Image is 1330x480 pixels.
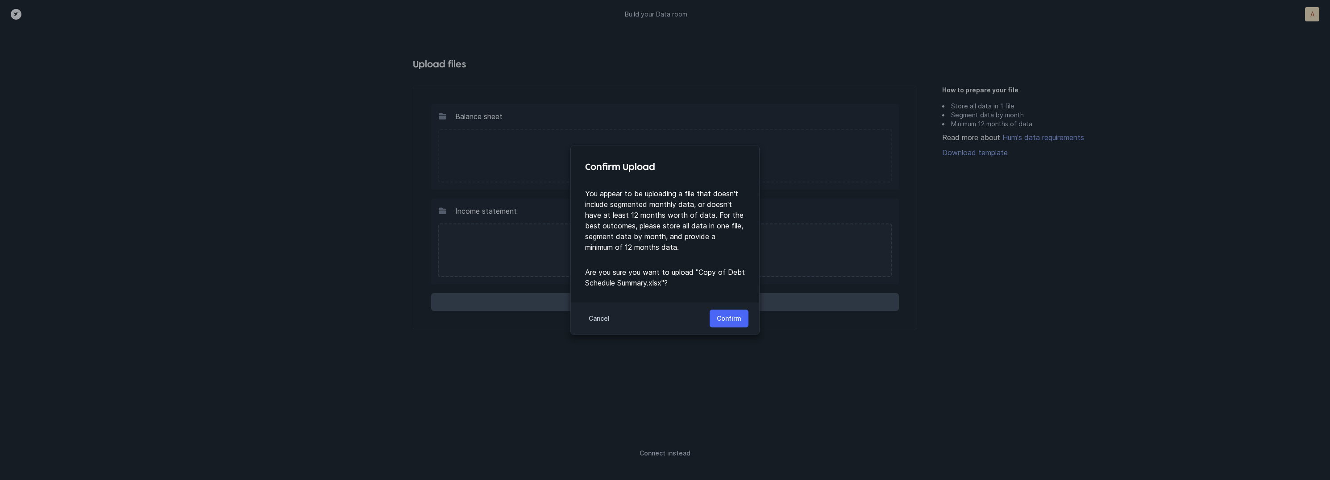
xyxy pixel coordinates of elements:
[585,160,745,174] h4: Confirm Upload
[582,310,617,327] button: Cancel
[585,188,745,252] p: You appear to be uploading a file that doesn't include segmented monthly data, or doesn't have at...
[589,313,610,324] p: Cancel
[710,310,748,327] button: Confirm
[717,313,741,324] p: Confirm
[585,267,745,288] p: Are you sure you want to upload " Copy of Debt Schedule Summary.xlsx "?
